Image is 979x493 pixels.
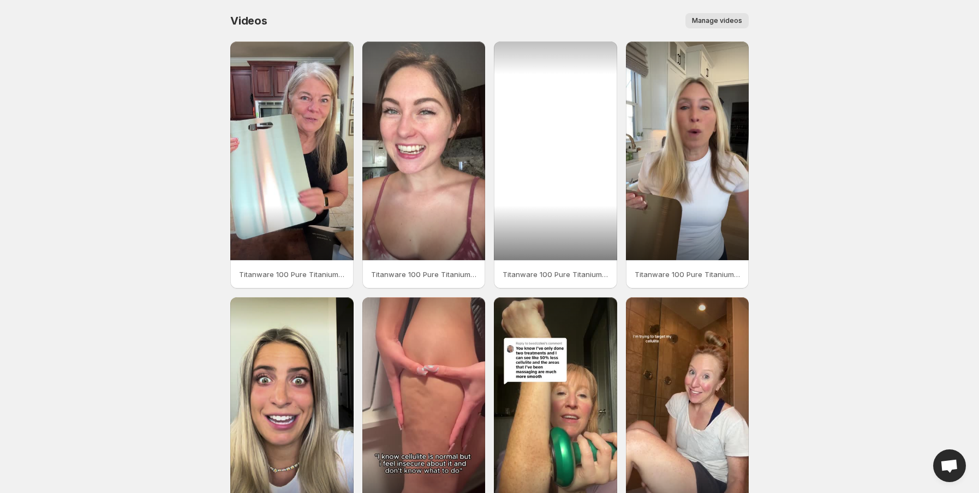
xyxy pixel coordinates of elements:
[933,449,966,482] div: Open chat
[230,14,267,27] span: Videos
[371,269,477,280] p: Titanware 100 Pure Titanium Cutting Board Wauffle
[239,269,345,280] p: Titanware 100 Pure Titanium Cutting Board Wauffle 4
[503,269,608,280] p: Titanware 100 Pure Titanium Cutting Board Wauffle 2
[685,13,749,28] button: Manage videos
[692,16,742,25] span: Manage videos
[635,269,741,280] p: Titanware 100 Pure Titanium Cutting Board Wauffle 1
